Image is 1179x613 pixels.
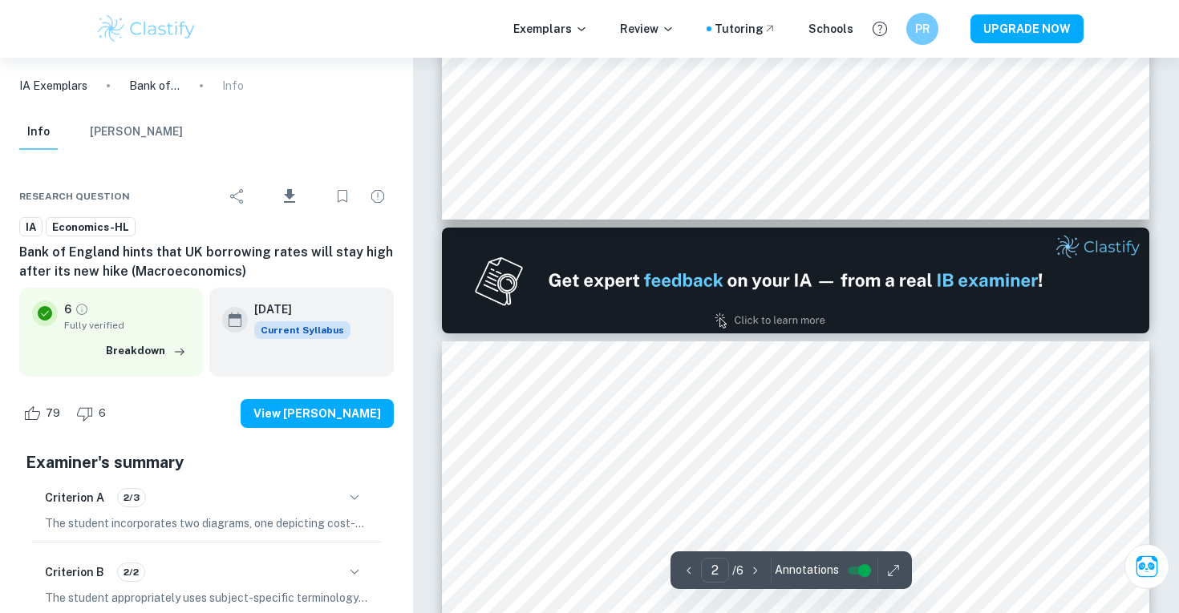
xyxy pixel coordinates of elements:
[866,15,893,42] button: Help and Feedback
[129,77,180,95] p: Bank of England hints that UK borrowing rates will stay high after its new hike (Macroeconomics)
[19,217,43,237] a: IA
[221,180,253,212] div: Share
[442,228,1149,333] img: Ad
[254,300,338,318] h6: [DATE]
[254,321,350,339] div: This exemplar is based on the current syllabus. Feel free to refer to it for inspiration/ideas wh...
[45,514,368,532] p: The student incorporates two diagrams, one depicting cost-push and demand-pull inflation, and the...
[19,243,394,281] h6: Bank of England hints that UK borrowing rates will stay high after its new hike (Macroeconomics)
[19,115,58,150] button: Info
[1124,544,1169,589] button: Ask Clai
[257,175,323,217] div: Download
[222,77,244,95] p: Info
[808,20,853,38] a: Schools
[118,565,144,579] span: 2/2
[20,220,42,236] span: IA
[715,20,776,38] a: Tutoring
[64,318,190,333] span: Fully verified
[45,489,104,506] h6: Criterion A
[26,450,387,474] h5: Examiner's summary
[102,339,190,363] button: Breakdown
[732,562,743,579] p: / 6
[19,77,87,95] a: IA Exemplars
[45,589,368,607] p: The student appropriately uses subject-specific terminology relevant to the chosen article and ke...
[775,562,839,579] span: Annotations
[118,490,145,505] span: 2/3
[72,401,115,426] div: Dislike
[95,13,197,45] img: Clastify logo
[45,563,104,581] h6: Criterion B
[46,217,136,237] a: Economics-HL
[906,13,938,45] button: PR
[970,14,1084,43] button: UPGRADE NOW
[75,302,89,317] a: Grade fully verified
[19,401,69,426] div: Like
[241,399,394,428] button: View [PERSON_NAME]
[914,20,932,38] h6: PR
[19,189,130,204] span: Research question
[37,405,69,421] span: 79
[620,20,675,38] p: Review
[47,220,135,236] span: Economics-HL
[326,180,359,212] div: Bookmark
[362,180,394,212] div: Report issue
[254,321,350,339] span: Current Syllabus
[513,20,588,38] p: Exemplars
[64,300,71,318] p: 6
[90,115,183,150] button: [PERSON_NAME]
[90,405,115,421] span: 6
